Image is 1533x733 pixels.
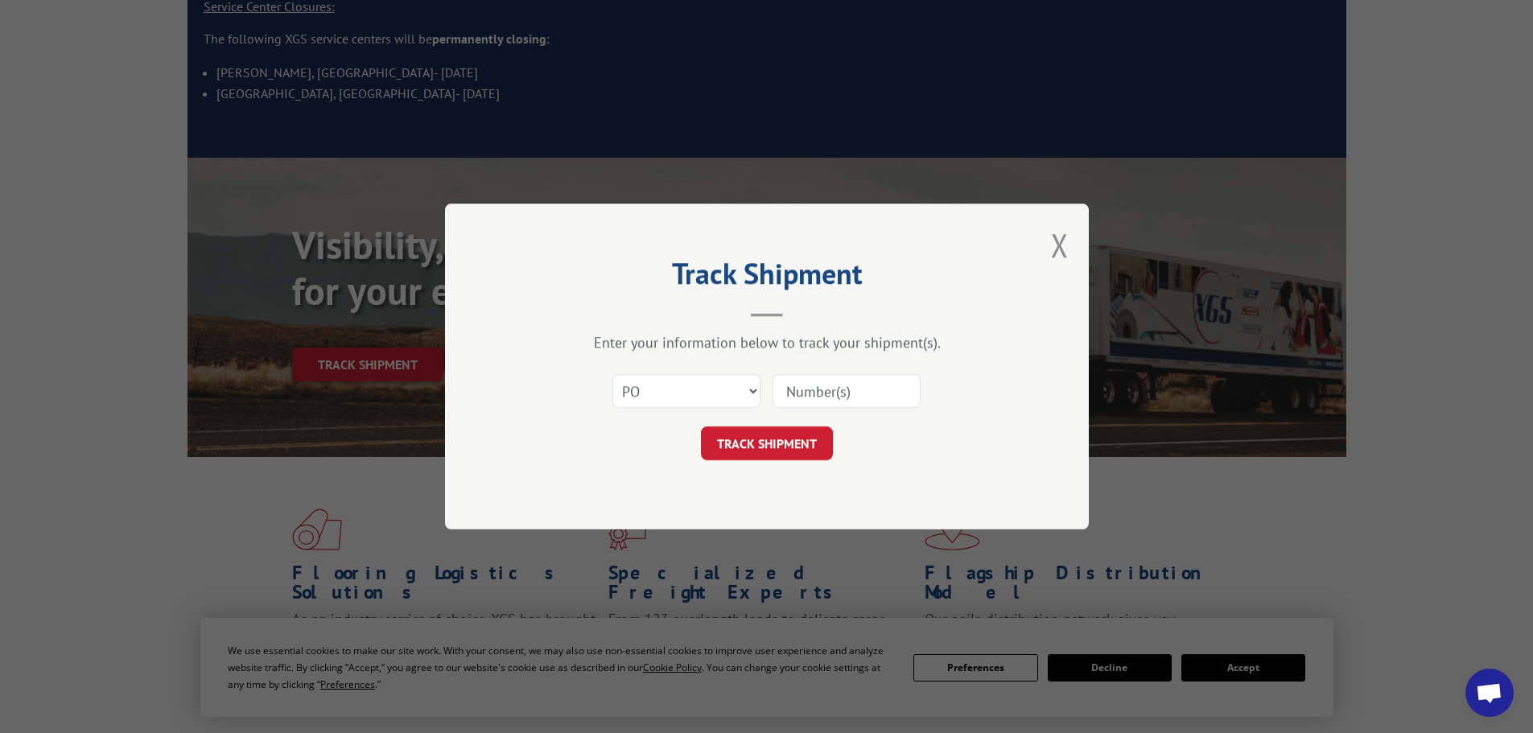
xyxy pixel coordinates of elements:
[525,333,1008,352] div: Enter your information below to track your shipment(s).
[1465,669,1514,717] a: Open chat
[773,374,921,408] input: Number(s)
[701,426,833,460] button: TRACK SHIPMENT
[1051,224,1069,266] button: Close modal
[525,262,1008,293] h2: Track Shipment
